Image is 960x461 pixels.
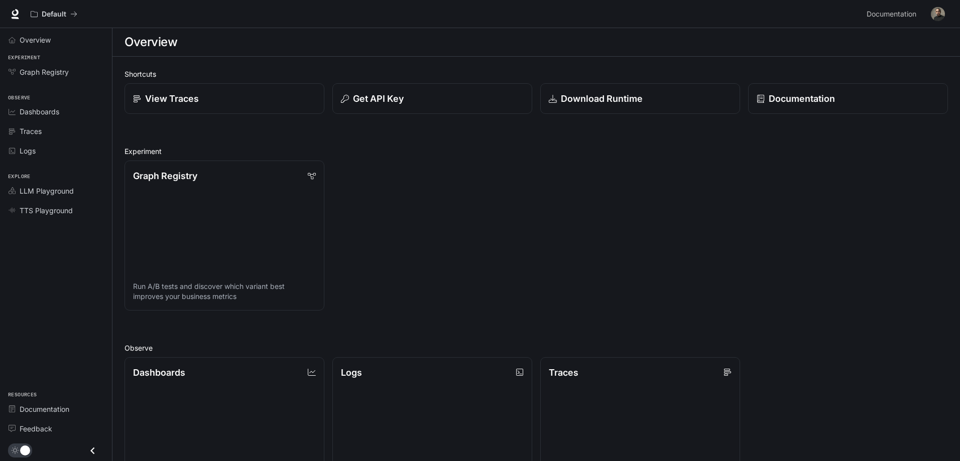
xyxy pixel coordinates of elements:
a: Dashboards [4,103,108,120]
p: Get API Key [353,92,404,105]
span: LLM Playground [20,186,74,196]
a: Documentation [863,4,924,24]
a: LLM Playground [4,182,108,200]
p: Run A/B tests and discover which variant best improves your business metrics [133,281,316,301]
p: View Traces [145,92,199,105]
p: Dashboards [133,366,185,379]
p: Logs [341,366,362,379]
a: Traces [4,122,108,140]
span: Documentation [20,404,69,414]
h2: Experiment [125,146,948,157]
h1: Overview [125,32,177,52]
a: Feedback [4,420,108,437]
span: Dashboards [20,106,59,117]
span: Documentation [867,8,916,21]
button: All workspaces [26,4,82,24]
a: Overview [4,31,108,49]
button: Get API Key [332,83,532,114]
a: Download Runtime [540,83,740,114]
button: User avatar [928,4,948,24]
a: Logs [4,142,108,160]
p: Documentation [769,92,835,105]
a: Documentation [748,83,948,114]
span: Traces [20,126,42,136]
span: Feedback [20,423,52,434]
img: User avatar [931,7,945,21]
span: Graph Registry [20,67,69,77]
a: Graph RegistryRun A/B tests and discover which variant best improves your business metrics [125,161,324,311]
span: TTS Playground [20,205,73,216]
h2: Shortcuts [125,69,948,79]
p: Graph Registry [133,169,197,183]
span: Dark mode toggle [20,444,30,455]
p: Default [42,10,66,19]
h2: Observe [125,343,948,353]
p: Download Runtime [561,92,643,105]
a: Graph Registry [4,63,108,81]
a: Documentation [4,400,108,418]
span: Logs [20,145,36,156]
button: Close drawer [81,440,104,461]
a: View Traces [125,83,324,114]
a: TTS Playground [4,202,108,219]
span: Overview [20,35,51,45]
p: Traces [549,366,578,379]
